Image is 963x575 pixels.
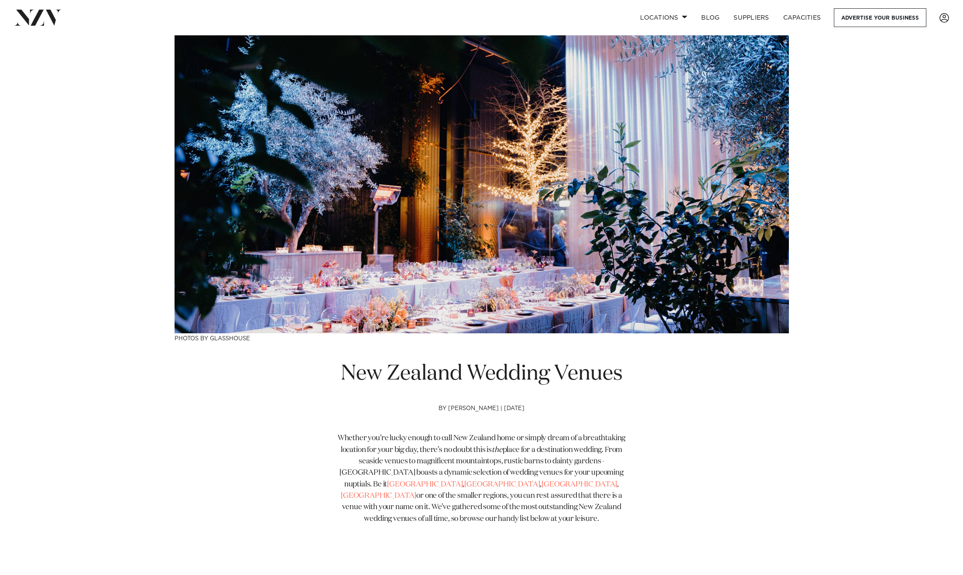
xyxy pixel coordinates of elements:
[332,360,631,388] h1: New Zealand Wedding Venues
[834,8,926,27] a: Advertise your business
[492,446,503,454] span: the
[464,481,540,488] a: [GEOGRAPHIC_DATA]
[338,435,625,453] span: Whether you’re lucky enough to call New Zealand home or simply dream of a breathtaking location f...
[339,446,623,523] span: place for a destination wedding. From seaside venues to magnificent mountaintops, rustic barns to...
[776,8,828,27] a: Capacities
[694,8,727,27] a: BLOG
[332,405,631,433] h4: by [PERSON_NAME] | [DATE]
[633,8,694,27] a: Locations
[541,481,617,488] a: [GEOGRAPHIC_DATA]
[727,8,776,27] a: SUPPLIERS
[341,492,416,500] a: [GEOGRAPHIC_DATA]
[175,35,789,333] img: New Zealand Wedding Venues
[14,10,62,25] img: nzv-logo.png
[175,333,789,342] h3: Photos by Glasshouse
[387,481,463,488] a: [GEOGRAPHIC_DATA]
